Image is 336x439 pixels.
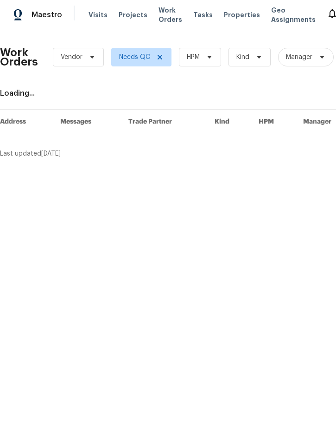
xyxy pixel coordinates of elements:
[187,52,200,62] span: HPM
[53,110,121,134] th: Messages
[236,52,249,62] span: Kind
[271,6,316,24] span: Geo Assignments
[61,52,82,62] span: Vendor
[224,10,260,20] span: Properties
[251,110,296,134] th: HPM
[41,151,61,157] span: [DATE]
[286,52,312,62] span: Manager
[121,110,208,134] th: Trade Partner
[158,6,182,24] span: Work Orders
[207,110,251,134] th: Kind
[89,10,108,20] span: Visits
[119,52,150,62] span: Needs QC
[32,10,62,20] span: Maestro
[193,12,213,18] span: Tasks
[119,10,147,20] span: Projects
